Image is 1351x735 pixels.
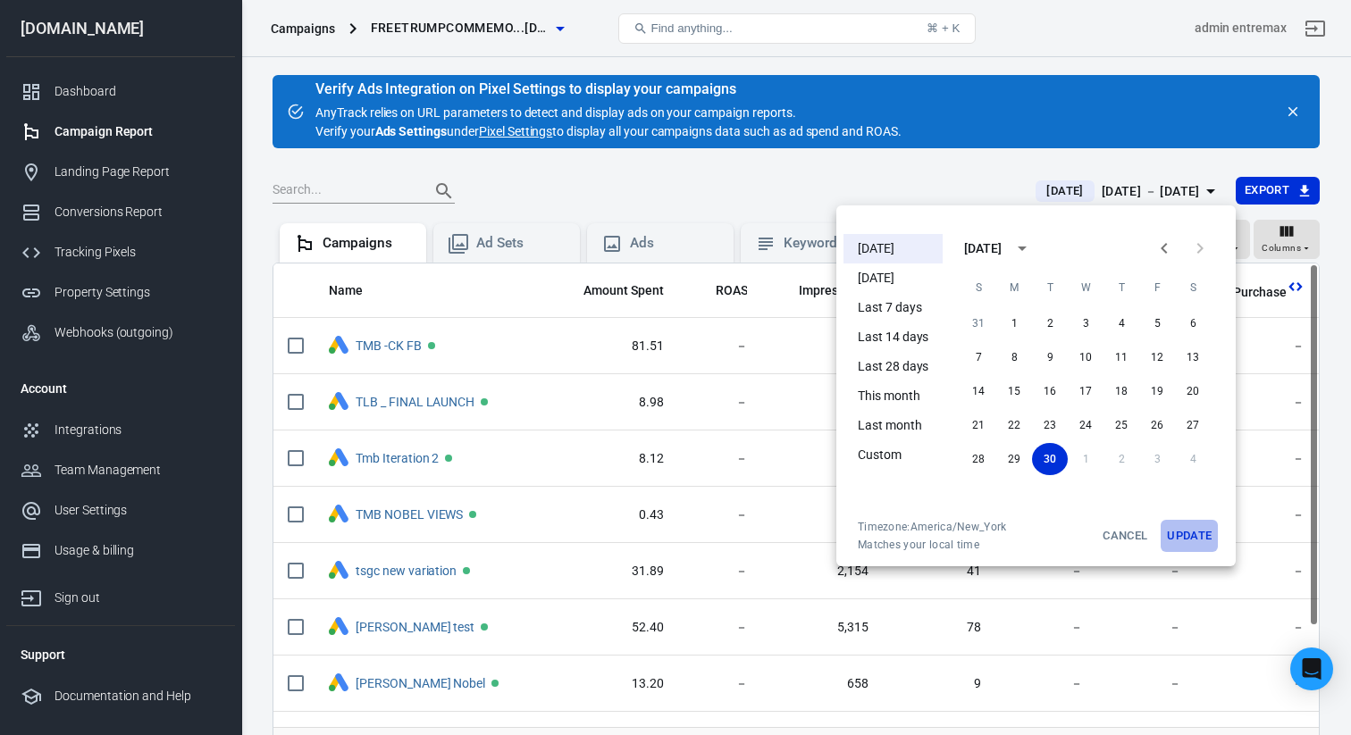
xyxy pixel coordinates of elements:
button: Update [1161,520,1218,552]
button: 12 [1139,341,1175,373]
span: Friday [1141,270,1173,305]
button: 18 [1103,375,1139,407]
button: 10 [1068,341,1103,373]
button: calendar view is open, switch to year view [1007,233,1037,263]
button: 2 [1032,307,1068,339]
span: Saturday [1177,270,1209,305]
button: 21 [961,409,996,441]
li: Last 7 days [843,293,943,322]
button: 11 [1103,341,1139,373]
button: 19 [1139,375,1175,407]
button: 14 [961,375,996,407]
li: Last 14 days [843,322,943,352]
button: 25 [1103,409,1139,441]
button: 13 [1175,341,1211,373]
span: Thursday [1105,270,1137,305]
span: Sunday [962,270,994,305]
button: 6 [1175,307,1211,339]
button: 9 [1032,341,1068,373]
button: Cancel [1096,520,1154,552]
button: 8 [996,341,1032,373]
button: 15 [996,375,1032,407]
button: 7 [961,341,996,373]
button: 28 [961,443,996,475]
button: 1 [996,307,1032,339]
button: 17 [1068,375,1103,407]
span: Matches your local time [858,538,1007,552]
button: 29 [996,443,1032,475]
button: 26 [1139,409,1175,441]
button: 5 [1139,307,1175,339]
button: 22 [996,409,1032,441]
li: [DATE] [843,263,943,293]
span: Monday [998,270,1030,305]
li: [DATE] [843,234,943,263]
button: 3 [1068,307,1103,339]
button: 4 [1103,307,1139,339]
li: Last 28 days [843,352,943,381]
button: 27 [1175,409,1211,441]
span: Tuesday [1034,270,1066,305]
button: Previous month [1146,230,1182,266]
button: 16 [1032,375,1068,407]
div: Timezone: America/New_York [858,520,1007,534]
div: Open Intercom Messenger [1290,647,1333,690]
li: This month [843,381,943,411]
span: Wednesday [1070,270,1102,305]
button: 31 [961,307,996,339]
li: Last month [843,411,943,440]
div: [DATE] [964,239,1002,258]
button: 24 [1068,409,1103,441]
button: 30 [1032,443,1068,475]
button: 23 [1032,409,1068,441]
button: 20 [1175,375,1211,407]
li: Custom [843,440,943,470]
